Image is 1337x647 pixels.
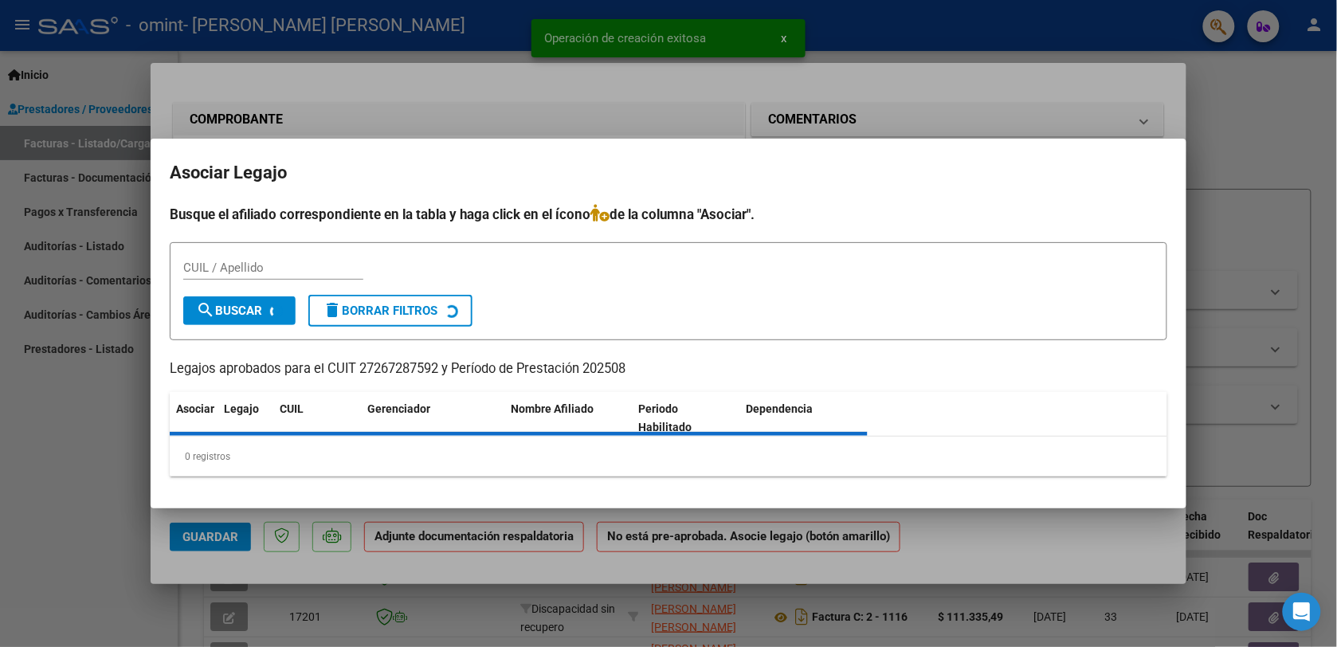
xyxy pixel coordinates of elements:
span: Buscar [196,304,262,318]
span: Legajo [224,402,259,415]
button: Buscar [183,296,296,325]
datatable-header-cell: CUIL [273,392,361,445]
span: Borrar Filtros [323,304,437,318]
datatable-header-cell: Legajo [218,392,273,445]
datatable-header-cell: Nombre Afiliado [504,392,633,445]
mat-icon: search [196,300,215,320]
div: Open Intercom Messenger [1283,593,1321,631]
span: CUIL [280,402,304,415]
mat-icon: delete [323,300,342,320]
span: Periodo Habilitado [639,402,692,433]
div: 0 registros [170,437,1167,476]
datatable-header-cell: Asociar [170,392,218,445]
datatable-header-cell: Dependencia [740,392,868,445]
span: Asociar [176,402,214,415]
datatable-header-cell: Gerenciador [361,392,504,445]
p: Legajos aprobados para el CUIT 27267287592 y Período de Prestación 202508 [170,359,1167,379]
span: Nombre Afiliado [511,402,594,415]
span: Gerenciador [367,402,430,415]
h4: Busque el afiliado correspondiente en la tabla y haga click en el ícono de la columna "Asociar". [170,204,1167,225]
h2: Asociar Legajo [170,158,1167,188]
span: Dependencia [747,402,814,415]
datatable-header-cell: Periodo Habilitado [633,392,740,445]
button: Borrar Filtros [308,295,472,327]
